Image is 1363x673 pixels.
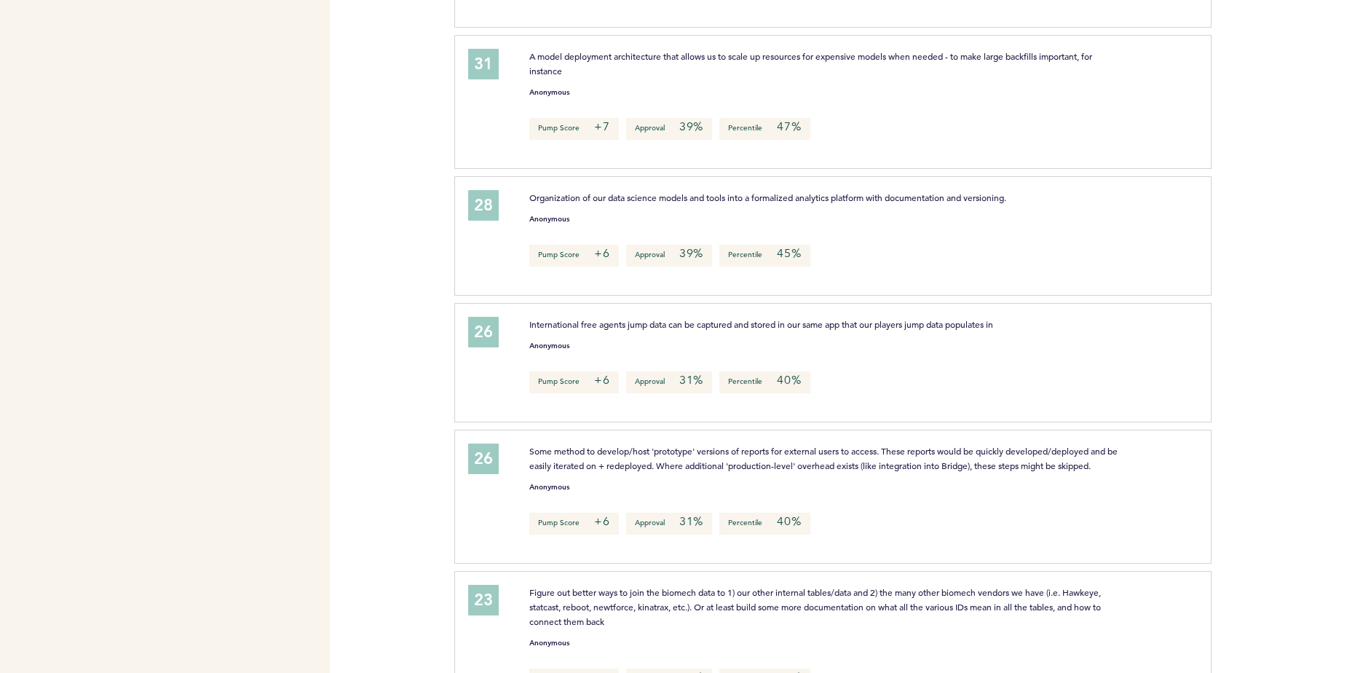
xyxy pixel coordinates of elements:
span: Figure out better ways to join the biomech data to 1) our other internal tables/data and 2) the m... [529,586,1103,627]
em: +6 [594,246,610,261]
em: 45% [777,246,801,261]
small: Anonymous [529,89,569,96]
span: Organization of our data science models and tools into a formalized analytics platform with docum... [529,192,1006,203]
span: International free agents jump data can be captured and stored in our same app that our players j... [529,318,993,330]
small: Anonymous [529,216,569,223]
div: 23 [468,585,499,615]
em: 39% [679,119,703,134]
div: 31 [468,49,499,79]
p: Pump Score [529,371,619,393]
em: 31% [679,373,703,387]
em: 47% [777,119,801,134]
p: Approval [626,371,712,393]
p: Percentile [719,513,810,535]
div: 26 [468,317,499,347]
em: +6 [594,373,610,387]
div: 26 [468,444,499,474]
p: Percentile [719,371,810,393]
p: Pump Score [529,513,619,535]
em: +7 [594,119,610,134]
div: 28 [468,190,499,221]
p: Approval [626,118,712,140]
p: Percentile [719,118,810,140]
small: Anonymous [529,484,569,491]
p: Pump Score [529,245,619,267]
p: Percentile [719,245,810,267]
p: Pump Score [529,118,619,140]
span: A model deployment architecture that allows us to scale up resources for expensive models when ne... [529,50,1094,76]
small: Anonymous [529,639,569,647]
em: 40% [777,514,801,529]
small: Anonymous [529,342,569,350]
em: 31% [679,514,703,529]
em: 40% [777,373,801,387]
p: Approval [626,245,712,267]
p: Approval [626,513,712,535]
em: 39% [679,246,703,261]
em: +6 [594,514,610,529]
span: Some method to develop/host 'prototype' versions of reports for external users to access. These r... [529,445,1120,471]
